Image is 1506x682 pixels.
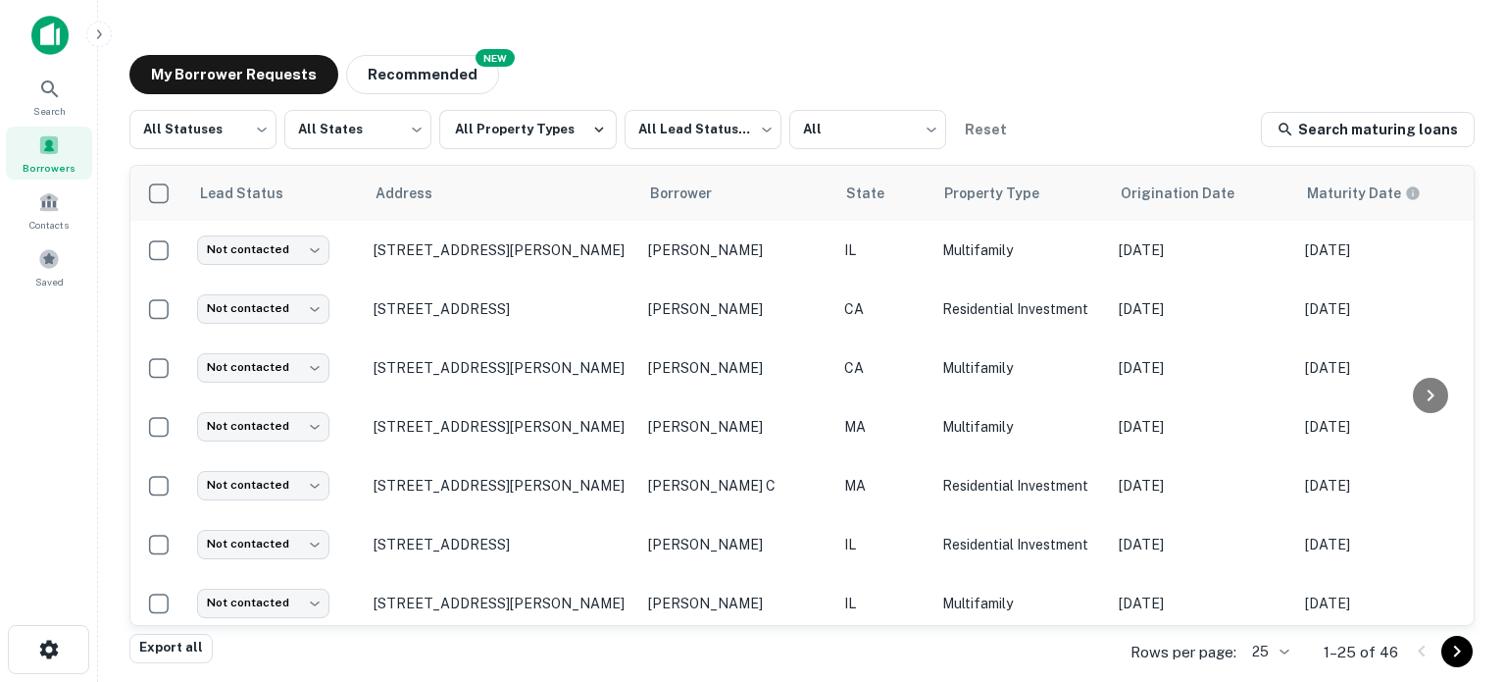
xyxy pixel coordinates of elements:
div: 25 [1244,638,1292,666]
p: [PERSON_NAME] [648,416,825,438]
h6: Maturity Date [1307,183,1401,204]
span: Maturity dates displayed may be estimated. Please contact the lender for the most accurate maturi... [1307,183,1446,204]
p: Multifamily [942,357,1099,379]
p: Multifamily [942,416,1099,438]
button: All Property Types [439,110,617,149]
p: [DATE] [1119,534,1285,555]
p: [DATE] [1305,593,1472,614]
span: Search [33,103,66,119]
p: [DATE] [1305,416,1472,438]
button: Reset [954,110,1017,149]
p: [STREET_ADDRESS] [374,300,628,318]
p: [STREET_ADDRESS][PERSON_NAME] [374,241,628,259]
span: Saved [35,274,64,289]
button: Go to next page [1441,636,1473,667]
p: [STREET_ADDRESS] [374,536,628,553]
div: Not contacted [197,471,329,499]
p: [PERSON_NAME] [648,534,825,555]
div: Not contacted [197,294,329,323]
button: My Borrower Requests [129,55,338,94]
span: State [846,182,910,205]
div: Not contacted [197,353,329,382]
span: Borrowers [23,160,75,176]
p: [DATE] [1119,239,1285,261]
button: Export all [129,634,213,663]
a: Borrowers [6,127,92,180]
p: [DATE] [1305,357,1472,379]
div: All Lead Statuses [625,104,781,155]
p: MA [844,416,923,438]
th: Address [364,166,638,221]
span: Lead Status [199,182,309,205]
th: Property Type [932,166,1109,221]
p: 1–25 of 46 [1324,641,1398,664]
p: Multifamily [942,593,1099,614]
a: Search [6,70,92,123]
iframe: Chat Widget [1408,525,1506,619]
span: Origination Date [1121,182,1260,205]
div: Not contacted [197,412,329,441]
th: Maturity dates displayed may be estimated. Please contact the lender for the most accurate maturi... [1295,166,1481,221]
th: Borrower [638,166,834,221]
div: Maturity dates displayed may be estimated. Please contact the lender for the most accurate maturi... [1307,183,1421,204]
span: Contacts [29,217,69,233]
img: capitalize-icon.png [31,16,69,55]
span: Property Type [944,182,1065,205]
p: [DATE] [1119,593,1285,614]
span: Borrower [650,182,737,205]
span: Address [376,182,458,205]
p: CA [844,357,923,379]
p: [STREET_ADDRESS][PERSON_NAME] [374,477,628,495]
div: Not contacted [197,589,329,617]
div: Not contacted [197,236,329,264]
a: Saved [6,240,92,293]
div: All [789,104,946,155]
p: [PERSON_NAME] [648,239,825,261]
p: Residential Investment [942,475,1099,497]
p: [STREET_ADDRESS][PERSON_NAME] [374,595,628,612]
button: Recommended [346,55,499,94]
p: [PERSON_NAME] c [648,475,825,497]
p: Rows per page: [1130,641,1236,664]
p: [DATE] [1305,475,1472,497]
p: [DATE] [1305,534,1472,555]
div: NEW [476,49,515,67]
p: IL [844,593,923,614]
p: Multifamily [942,239,1099,261]
p: [PERSON_NAME] [648,357,825,379]
p: MA [844,475,923,497]
p: Residential Investment [942,534,1099,555]
p: [DATE] [1119,357,1285,379]
p: [PERSON_NAME] [648,593,825,614]
div: Not contacted [197,530,329,558]
p: [DATE] [1119,298,1285,320]
p: [PERSON_NAME] [648,298,825,320]
a: Contacts [6,184,92,236]
th: Origination Date [1109,166,1295,221]
p: IL [844,534,923,555]
th: Lead Status [187,166,364,221]
p: [DATE] [1305,239,1472,261]
p: IL [844,239,923,261]
p: Residential Investment [942,298,1099,320]
p: [STREET_ADDRESS][PERSON_NAME] [374,418,628,436]
p: [DATE] [1119,416,1285,438]
div: All States [284,104,431,155]
div: All Statuses [129,104,276,155]
p: [STREET_ADDRESS][PERSON_NAME] [374,359,628,377]
p: [DATE] [1119,475,1285,497]
p: [DATE] [1305,298,1472,320]
p: CA [844,298,923,320]
a: Search maturing loans [1261,112,1475,147]
th: State [834,166,932,221]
